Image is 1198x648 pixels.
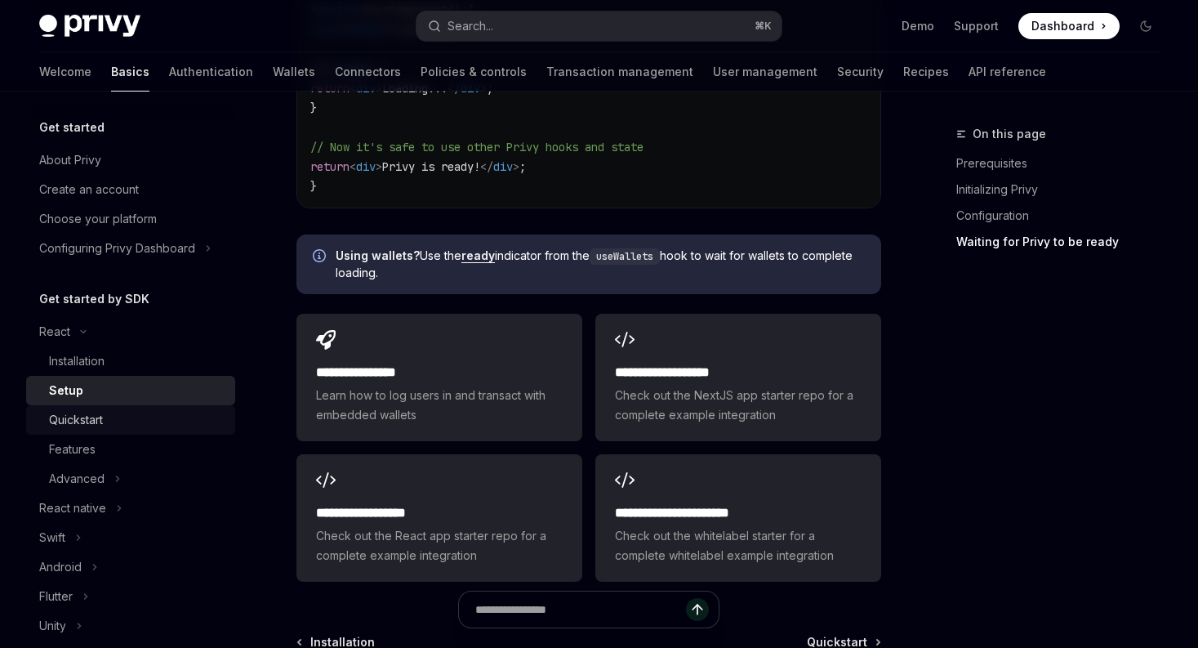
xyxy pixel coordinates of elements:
a: Welcome [39,52,91,92]
span: } [310,179,317,194]
span: On this page [973,124,1046,144]
span: </ [480,159,493,174]
a: Policies & controls [421,52,527,92]
div: Unity [39,616,66,636]
a: **** **** **** ****Check out the NextJS app starter repo for a complete example integration [595,314,881,441]
svg: Info [313,249,329,266]
a: Create an account [26,175,235,204]
button: Toggle Android section [26,552,235,582]
button: Toggle Unity section [26,611,235,641]
button: Toggle dark mode [1133,13,1159,39]
button: Toggle Configuring Privy Dashboard section [26,234,235,263]
a: Quickstart [26,405,235,435]
div: Search... [448,16,493,36]
span: // Now it's safe to use other Privy hooks and state [310,140,644,154]
div: Configuring Privy Dashboard [39,239,195,258]
a: Connectors [335,52,401,92]
a: **** **** **** **** ***Check out the whitelabel starter for a complete whitelabel example integra... [595,454,881,582]
span: } [310,101,317,115]
span: div [356,159,376,174]
a: Support [954,18,999,34]
span: ⌘ K [755,20,772,33]
a: About Privy [26,145,235,175]
input: Ask a question... [475,592,686,628]
div: Quickstart [49,410,103,430]
a: Setup [26,376,235,405]
div: Setup [49,381,83,400]
img: dark logo [39,15,140,38]
a: **** **** **** *Learn how to log users in and transact with embedded wallets [296,314,582,441]
span: div [493,159,513,174]
code: useWallets [590,248,660,265]
a: Waiting for Privy to be ready [956,229,1172,255]
a: Recipes [903,52,949,92]
div: Choose your platform [39,209,157,229]
span: ; [519,159,526,174]
span: Privy is ready! [382,159,480,174]
div: Create an account [39,180,139,199]
button: Toggle Advanced section [26,464,235,494]
button: Toggle React native section [26,494,235,523]
h5: Get started [39,118,105,137]
span: Use the indicator from the hook to wait for wallets to complete loading. [336,248,865,281]
a: Basics [111,52,149,92]
div: Android [39,557,82,577]
span: Dashboard [1031,18,1094,34]
a: Dashboard [1018,13,1120,39]
a: **** **** **** ***Check out the React app starter repo for a complete example integration [296,454,582,582]
span: Learn how to log users in and transact with embedded wallets [316,386,563,425]
button: Toggle Swift section [26,523,235,552]
div: Installation [49,351,105,371]
a: Choose your platform [26,204,235,234]
a: ready [461,248,495,263]
div: About Privy [39,150,101,170]
span: > [376,159,382,174]
span: < [350,159,356,174]
a: Features [26,435,235,464]
a: Demo [902,18,934,34]
span: return [310,159,350,174]
a: Authentication [169,52,253,92]
button: Open search [416,11,781,41]
a: Installation [26,346,235,376]
button: Send message [686,598,709,621]
a: Initializing Privy [956,177,1172,203]
strong: Using wallets? [336,248,420,262]
a: Transaction management [546,52,693,92]
div: Swift [39,528,65,547]
span: Check out the React app starter repo for a complete example integration [316,526,563,565]
div: Features [49,440,96,459]
a: API reference [969,52,1046,92]
span: Check out the whitelabel starter for a complete whitelabel example integration [615,526,862,565]
span: > [513,159,519,174]
div: Advanced [49,469,105,489]
a: Wallets [273,52,315,92]
h5: Get started by SDK [39,289,149,309]
div: Flutter [39,587,73,606]
a: Configuration [956,203,1172,229]
a: User management [713,52,817,92]
a: Security [837,52,884,92]
button: Toggle React section [26,317,235,346]
a: Prerequisites [956,150,1172,177]
span: Check out the NextJS app starter repo for a complete example integration [615,386,862,425]
div: React [39,322,70,342]
button: Toggle Flutter section [26,582,235,611]
div: React native [39,498,106,518]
